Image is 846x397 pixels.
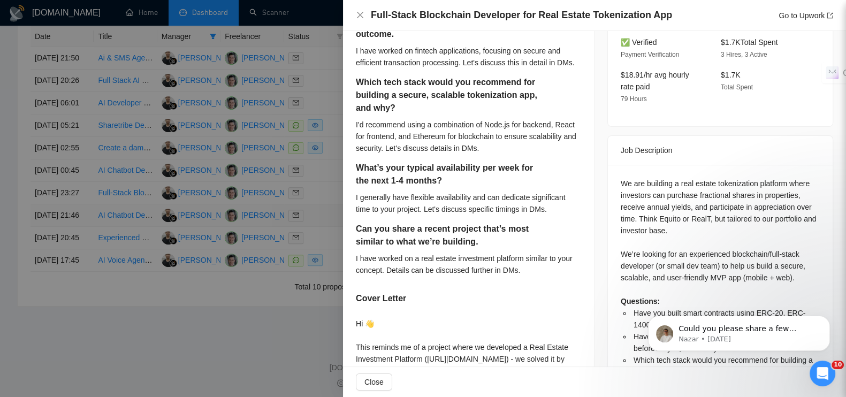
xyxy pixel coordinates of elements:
button: Close [356,373,392,391]
span: Payment Verification [621,51,679,58]
div: I generally have flexible availability and can dedicate significant time to your project. Let's d... [356,192,581,215]
strong: Questions: [621,297,660,306]
span: close [356,11,364,19]
span: $18.91/hr avg hourly rate paid [621,71,689,91]
iframe: Intercom notifications message [632,293,846,368]
span: $1.7K [721,71,741,79]
span: Close [364,376,384,388]
span: ✅ Verified [621,38,657,47]
a: Go to Upworkexport [779,11,833,20]
h4: Full-Stack Blockchain Developer for Real Estate Tokenization App [371,9,672,22]
span: $1.7K Total Spent [721,38,778,47]
span: 79 Hours [621,95,647,103]
h5: Which tech stack would you recommend for building a secure, scalable tokenization app, and why? [356,76,547,114]
h5: What’s your typical availability per week for the next 1-4 months? [356,162,547,187]
h5: Cover Letter [356,292,406,305]
span: 10 [832,361,844,369]
span: Total Spent [721,83,753,91]
span: export [827,12,833,19]
span: 3 Hires, 3 Active [721,51,767,58]
iframe: Intercom live chat [810,361,835,386]
div: I'd recommend using a combination of Node.js for backend, React for frontend, and Ethereum for bl... [356,119,581,154]
div: I have worked on a real estate investment platform similar to your concept. Details can be discus... [356,253,581,276]
div: Job Description [621,136,820,165]
button: Close [356,11,364,20]
div: I have worked on fintech applications, focusing on secure and efficient transaction processing. L... [356,45,581,68]
h5: Can you share a recent project that’s most similar to what we’re building. [356,223,547,248]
